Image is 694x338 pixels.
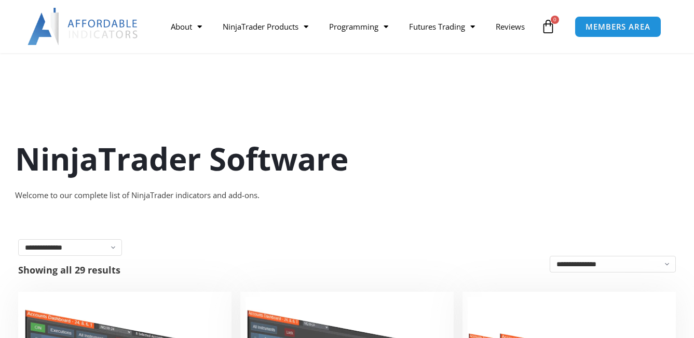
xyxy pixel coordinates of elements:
[586,23,650,31] span: MEMBERS AREA
[160,15,212,38] a: About
[399,15,485,38] a: Futures Trading
[550,256,676,272] select: Shop order
[18,265,120,275] p: Showing all 29 results
[160,15,538,38] nav: Menu
[525,11,571,42] a: 0
[485,15,535,38] a: Reviews
[28,8,139,45] img: LogoAI | Affordable Indicators – NinjaTrader
[319,15,399,38] a: Programming
[15,137,679,180] h1: NinjaTrader Software
[15,188,679,203] div: Welcome to our complete list of NinjaTrader indicators and add-ons.
[551,16,559,24] span: 0
[575,16,661,37] a: MEMBERS AREA
[212,15,319,38] a: NinjaTrader Products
